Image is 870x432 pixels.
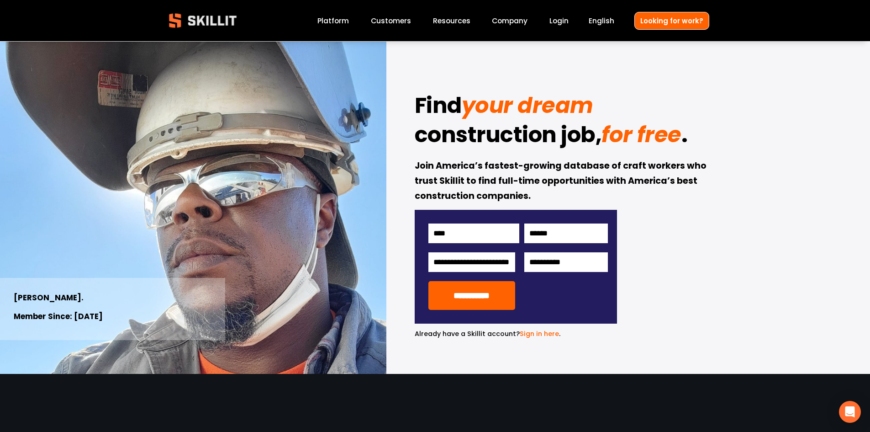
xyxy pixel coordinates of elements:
a: Customers [371,15,411,27]
img: Skillit [161,7,244,34]
div: Open Intercom Messenger [839,401,861,423]
div: language picker [589,15,614,27]
span: Resources [433,16,470,26]
strong: [PERSON_NAME]. [14,292,84,305]
strong: Find [415,89,462,126]
strong: construction job, [415,118,602,155]
a: Platform [317,15,349,27]
em: your dream [462,90,593,121]
span: English [589,16,614,26]
strong: Join America’s fastest-growing database of craft workers who trust Skillit to find full-time oppo... [415,159,708,204]
a: Sign in here [520,329,559,338]
p: . [415,329,617,339]
span: Already have a Skillit account? [415,329,520,338]
a: folder dropdown [433,15,470,27]
a: Looking for work? [634,12,709,30]
a: Login [549,15,569,27]
strong: Member Since: [DATE] [14,310,103,324]
strong: . [681,118,688,155]
a: Company [492,15,527,27]
em: for free [601,119,681,150]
